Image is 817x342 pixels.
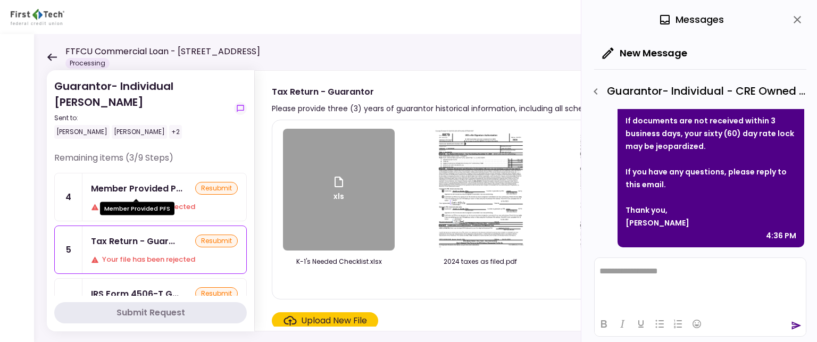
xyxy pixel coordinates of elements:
div: [PERSON_NAME] [626,216,796,229]
div: Member Provided PFS [100,202,174,215]
div: resubmit [195,235,238,247]
div: 6 [55,279,82,326]
div: resubmit [195,287,238,300]
div: Remaining items (3/9 Steps) [54,152,247,173]
div: Thank you, [626,204,796,216]
div: If you have any questions, please reply to this email. [626,165,796,191]
iframe: Rich Text Area [595,258,806,311]
div: Sent to: [54,113,230,123]
button: Bold [595,316,613,331]
div: Your file has been rejected [91,254,238,265]
span: Click here to upload the required document [272,312,378,329]
div: [PERSON_NAME] [54,125,110,139]
button: send [791,320,802,331]
div: Please provide three (3) years of guarantor historical information, including all schedules and K... [272,102,680,115]
div: K-1's Needed Checklist.xlsx [283,257,395,266]
h1: FTFCU Commercial Loan - [STREET_ADDRESS] [65,45,260,58]
button: New Message [594,39,696,67]
div: [PERSON_NAME] [112,125,167,139]
div: If documents are not received within 3 business days, your sixty (60) day rate lock may be jeopar... [626,114,796,153]
div: 2023 Taxes.pdf [566,257,678,266]
div: resubmit [195,182,238,195]
div: Tax Return - Guarantor [91,235,175,248]
div: Tax Return - Guarantor [272,85,680,98]
button: close [788,11,806,29]
a: 4Member Provided PFSresubmitYour file has been rejected [54,173,247,221]
div: Submit Request [116,306,185,319]
div: IRS Form 4506-T Guarantor [91,287,179,301]
div: 4:36 PM [766,229,796,242]
div: Your file has been rejected [91,202,238,212]
div: 5 [55,226,82,273]
button: Numbered list [669,316,687,331]
a: 5Tax Return - GuarantorresubmitYour file has been rejected [54,226,247,274]
a: 6IRS Form 4506-T GuarantorresubmitYour file has been rejected [54,278,247,327]
div: Upload New File [301,314,367,327]
button: Italic [613,316,631,331]
div: Guarantor- Individual [PERSON_NAME] [54,78,230,139]
div: Guarantor- Individual - CRE Owned Worksheet [587,82,806,101]
div: +2 [169,125,182,139]
div: Processing [65,58,110,69]
div: 4 [55,173,82,221]
div: Member Provided PFS [91,182,182,195]
button: Submit Request [54,302,247,323]
div: Messages [658,12,724,28]
button: Emojis [688,316,706,331]
div: xls [332,176,345,204]
button: Bullet list [651,316,669,331]
button: show-messages [234,102,247,115]
div: 2024 taxes as filed.pdf [424,257,536,266]
img: Partner icon [11,9,64,25]
button: Underline [632,316,650,331]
